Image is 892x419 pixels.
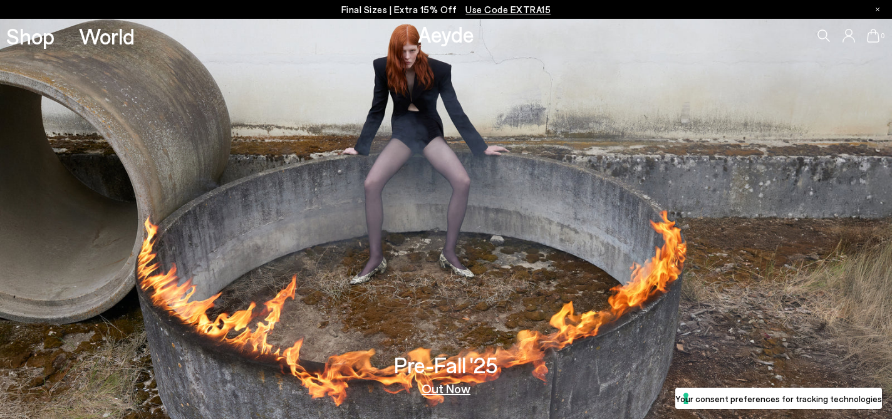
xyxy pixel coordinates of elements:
a: World [79,25,135,47]
span: 0 [879,33,886,39]
p: Final Sizes | Extra 15% Off [341,2,551,18]
a: Shop [6,25,54,47]
a: 0 [867,29,879,43]
label: Your consent preferences for tracking technologies [675,392,882,405]
button: Your consent preferences for tracking technologies [675,388,882,409]
span: Navigate to /collections/ss25-final-sizes [465,4,551,15]
a: Aeyde [418,21,474,47]
a: Out Now [422,382,470,395]
h3: Pre-Fall '25 [394,354,498,376]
